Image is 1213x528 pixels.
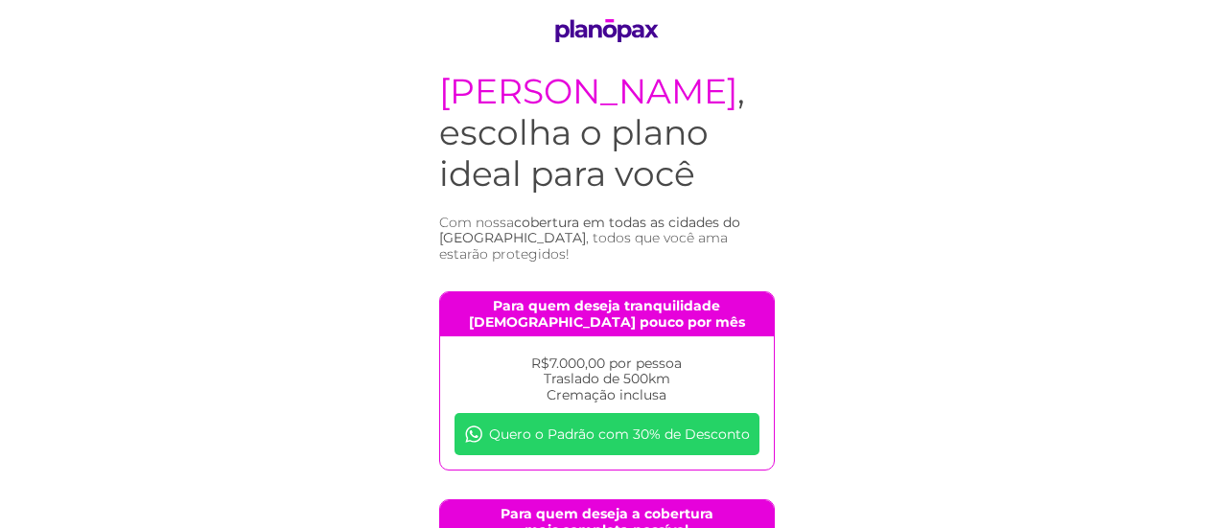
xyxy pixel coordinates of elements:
p: R$7.000,00 por pessoa Traslado de 500km Cremação inclusa [455,356,759,403]
a: Quero o Padrão com 30% de Desconto [455,413,759,455]
img: whatsapp [464,425,483,444]
h3: Com nossa , todos que você ama estarão protegidos! [439,215,775,263]
h4: Para quem deseja tranquilidade [DEMOGRAPHIC_DATA] pouco por mês [440,292,774,336]
span: cobertura em todas as cidades do [GEOGRAPHIC_DATA] [439,214,740,247]
span: [PERSON_NAME] [439,70,737,112]
img: logo PlanoPax [548,19,665,42]
h1: , escolha o plano ideal para você [439,71,775,195]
